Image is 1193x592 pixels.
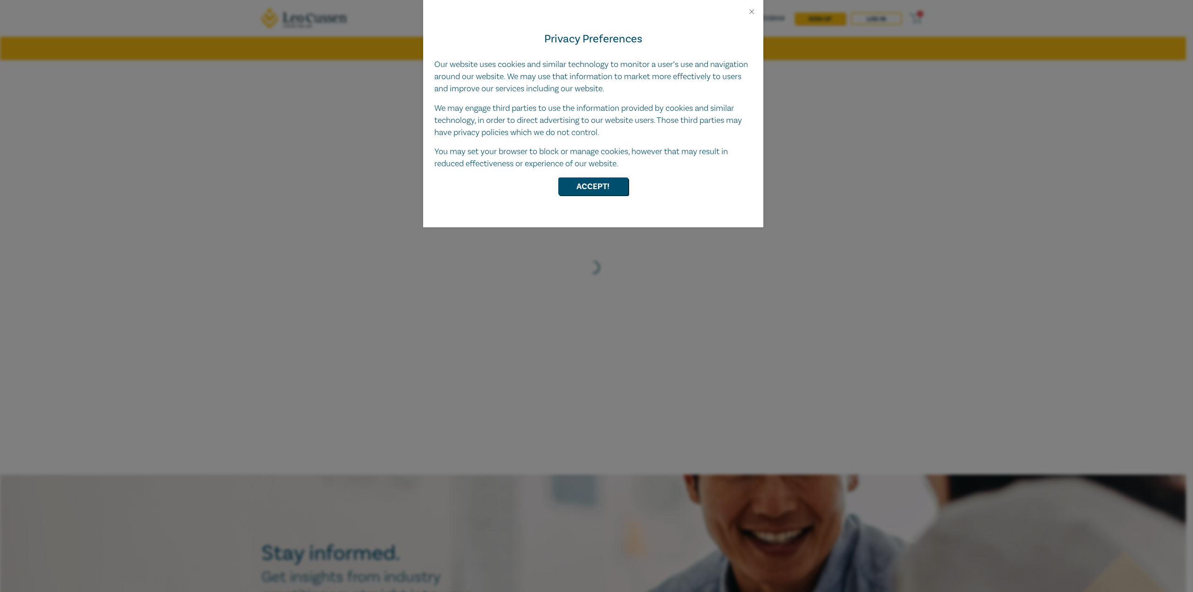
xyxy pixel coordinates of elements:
button: Close [747,7,756,16]
button: Accept! [558,177,628,195]
p: Our website uses cookies and similar technology to monitor a user’s use and navigation around our... [434,59,752,95]
p: We may engage third parties to use the information provided by cookies and similar technology, in... [434,102,752,139]
p: You may set your browser to block or manage cookies, however that may result in reduced effective... [434,146,752,170]
h4: Privacy Preferences [434,31,752,48]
